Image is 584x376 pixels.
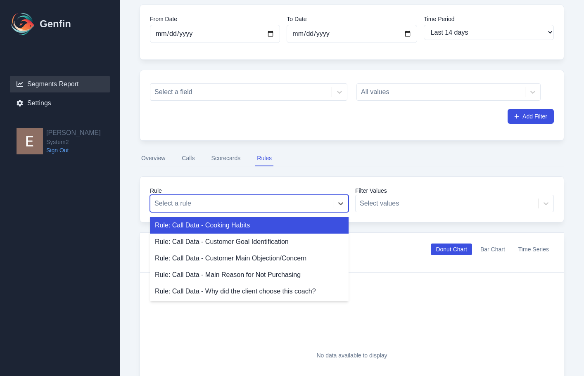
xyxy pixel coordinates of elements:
[150,217,349,234] div: Rule: Call Data - Cooking Habits
[46,146,101,154] a: Sign Out
[431,244,472,255] button: Donut Chart
[150,250,349,267] div: Rule: Call Data - Customer Main Objection/Concern
[150,267,349,283] div: Rule: Call Data - Main Reason for Not Purchasing
[46,138,101,146] span: System2
[209,151,242,166] button: Scorecards
[424,15,554,23] label: Time Period
[10,11,36,37] img: Logo
[287,15,417,23] label: To Date
[180,151,196,166] button: Calls
[513,244,554,255] button: Time Series
[255,151,273,166] button: Rules
[508,109,554,124] button: Add Filter
[46,128,101,138] h2: [PERSON_NAME]
[150,187,349,195] label: Rule
[150,283,349,300] div: Rule: Call Data - Why did the client choose this coach?
[10,95,110,111] a: Settings
[40,17,71,31] h1: Genfin
[475,244,510,255] button: Bar Chart
[316,351,387,359] p: No data available to display
[355,187,554,195] label: Filter Values
[10,76,110,92] a: Segments Report
[150,15,280,23] label: From Date
[140,151,167,166] button: Overview
[150,234,349,250] div: Rule: Call Data - Customer Goal Identification
[17,128,43,154] img: Eugene Moore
